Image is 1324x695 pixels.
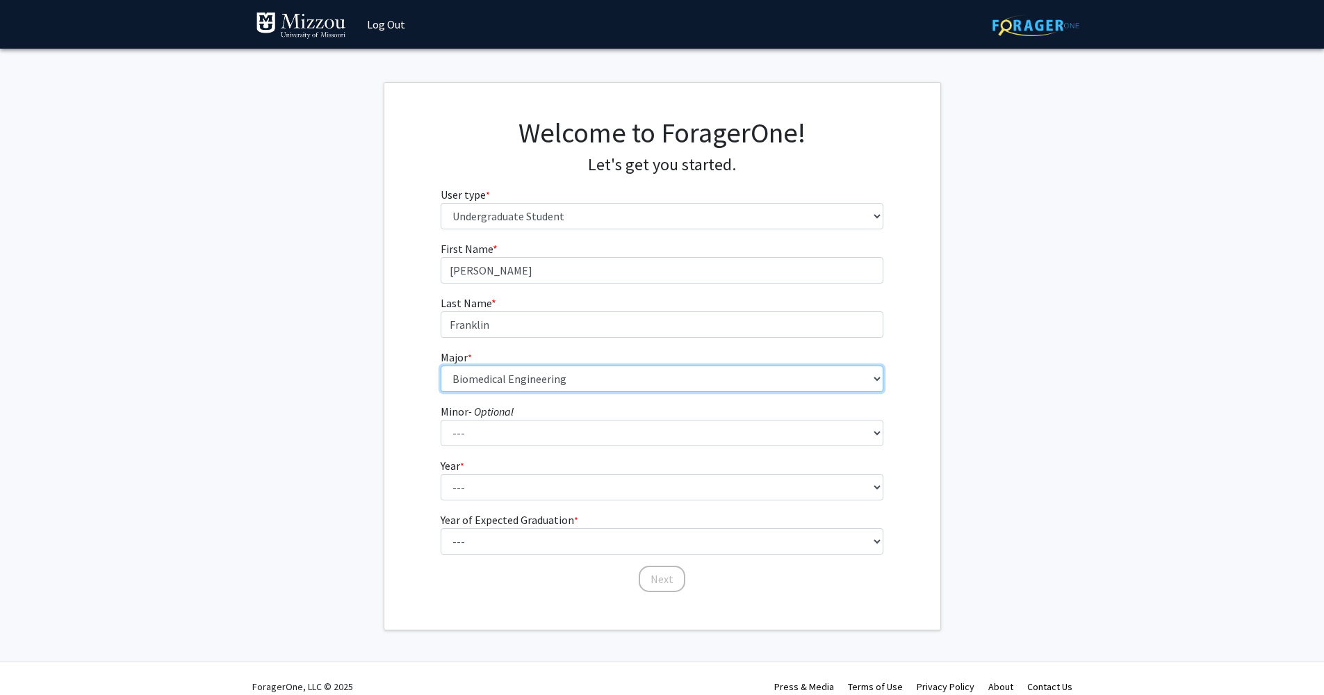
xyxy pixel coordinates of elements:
h1: Welcome to ForagerOne! [441,116,883,149]
label: Major [441,349,472,366]
a: Press & Media [774,680,834,693]
label: Minor [441,403,514,420]
span: Last Name [441,296,491,310]
label: Year [441,457,464,474]
button: Next [639,566,685,592]
a: Terms of Use [848,680,903,693]
img: University of Missouri Logo [256,12,346,40]
label: User type [441,186,490,203]
a: Contact Us [1027,680,1072,693]
i: - Optional [468,404,514,418]
h4: Let's get you started. [441,155,883,175]
label: Year of Expected Graduation [441,512,578,528]
span: First Name [441,242,493,256]
a: Privacy Policy [917,680,974,693]
iframe: Chat [10,632,59,685]
a: About [988,680,1013,693]
img: ForagerOne Logo [992,15,1079,36]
